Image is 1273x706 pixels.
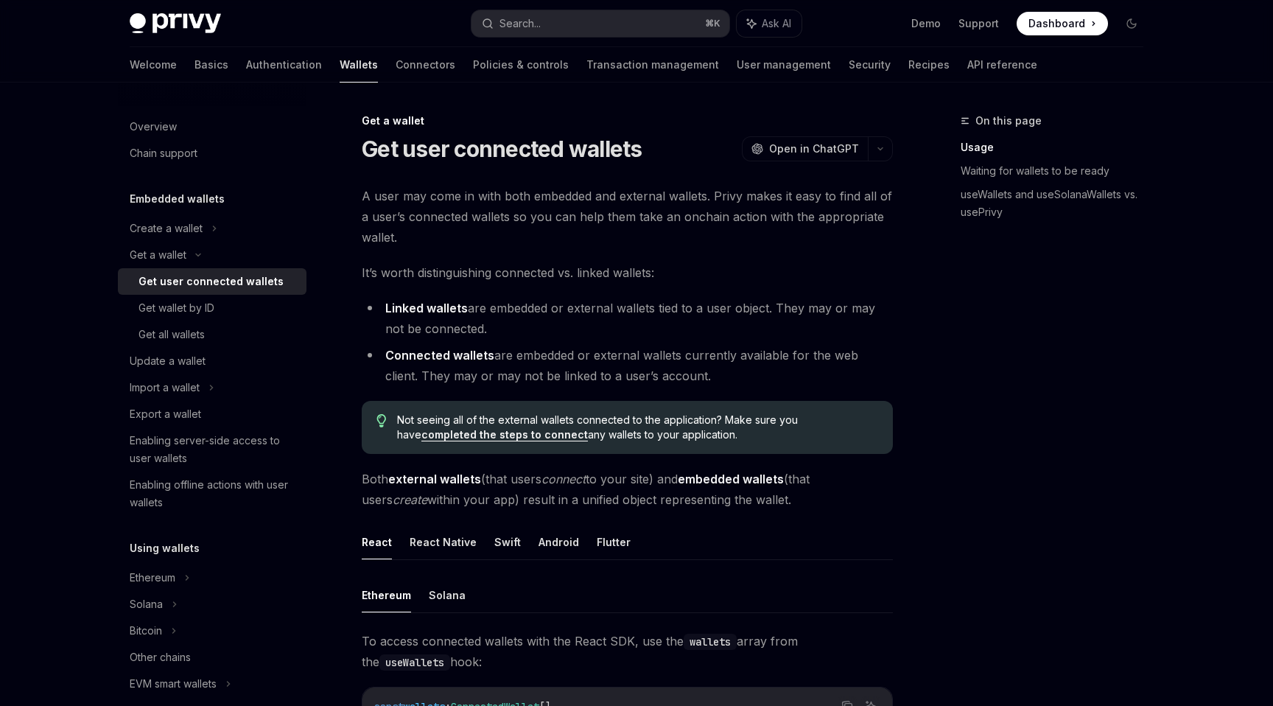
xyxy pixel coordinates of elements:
[246,47,322,83] a: Authentication
[471,10,729,37] button: Search...⌘K
[130,405,201,423] div: Export a wallet
[737,10,802,37] button: Ask AI
[385,348,494,363] strong: Connected wallets
[362,631,893,672] span: To access connected wallets with the React SDK, use the array from the hook:
[396,47,455,83] a: Connectors
[393,492,427,507] em: create
[958,16,999,31] a: Support
[130,47,177,83] a: Welcome
[138,299,214,317] div: Get wallet by ID
[705,18,720,29] span: ⌘ K
[118,268,306,295] a: Get user connected wallets
[118,427,306,472] a: Enabling server-side access to user wallets
[362,186,893,248] span: A user may come in with both embedded and external wallets. Privy makes it easy to find all of a ...
[118,472,306,516] a: Enabling offline actions with user wallets
[911,16,941,31] a: Demo
[362,262,893,283] span: It’s worth distinguishing connected vs. linked wallets:
[1028,16,1085,31] span: Dashboard
[379,654,450,671] code: useWallets
[130,379,200,396] div: Import a wallet
[586,47,719,83] a: Transaction management
[130,144,197,162] div: Chain support
[429,578,466,612] button: Solana
[961,159,1155,183] a: Waiting for wallets to be ready
[385,301,468,315] strong: Linked wallets
[678,472,784,486] strong: embedded wallets
[362,298,893,339] li: are embedded or external wallets tied to a user object. They may or may not be connected.
[908,47,950,83] a: Recipes
[410,525,477,559] button: React Native
[769,141,859,156] span: Open in ChatGPT
[473,47,569,83] a: Policies & controls
[130,595,163,613] div: Solana
[961,183,1155,224] a: useWallets and useSolanaWallets vs. usePrivy
[742,136,868,161] button: Open in ChatGPT
[684,634,737,650] code: wallets
[362,136,642,162] h1: Get user connected wallets
[130,190,225,208] h5: Embedded wallets
[376,414,387,427] svg: Tip
[130,675,217,693] div: EVM smart wallets
[130,539,200,557] h5: Using wallets
[362,525,392,559] button: React
[130,352,206,370] div: Update a wallet
[539,525,579,559] button: Android
[138,273,284,290] div: Get user connected wallets
[975,112,1042,130] span: On this page
[362,113,893,128] div: Get a wallet
[1017,12,1108,35] a: Dashboard
[762,16,791,31] span: Ask AI
[118,295,306,321] a: Get wallet by ID
[421,428,588,441] a: completed the steps to connect
[130,13,221,34] img: dark logo
[118,113,306,140] a: Overview
[961,136,1155,159] a: Usage
[130,118,177,136] div: Overview
[362,469,893,510] span: Both (that users to your site) and (that users within your app) result in a unified object repres...
[340,47,378,83] a: Wallets
[138,326,205,343] div: Get all wallets
[597,525,631,559] button: Flutter
[130,476,298,511] div: Enabling offline actions with user wallets
[118,401,306,427] a: Export a wallet
[967,47,1037,83] a: API reference
[130,432,298,467] div: Enabling server-side access to user wallets
[397,413,878,442] span: Not seeing all of the external wallets connected to the application? Make sure you have any walle...
[541,472,586,486] em: connect
[849,47,891,83] a: Security
[362,345,893,386] li: are embedded or external wallets currently available for the web client. They may or may not be l...
[737,47,831,83] a: User management
[499,15,541,32] div: Search...
[118,321,306,348] a: Get all wallets
[388,472,481,486] strong: external wallets
[1120,12,1143,35] button: Toggle dark mode
[130,246,186,264] div: Get a wallet
[118,348,306,374] a: Update a wallet
[194,47,228,83] a: Basics
[118,644,306,671] a: Other chains
[130,569,175,587] div: Ethereum
[130,622,162,640] div: Bitcoin
[130,649,191,666] div: Other chains
[118,140,306,167] a: Chain support
[130,220,203,237] div: Create a wallet
[494,525,521,559] button: Swift
[362,578,411,612] button: Ethereum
